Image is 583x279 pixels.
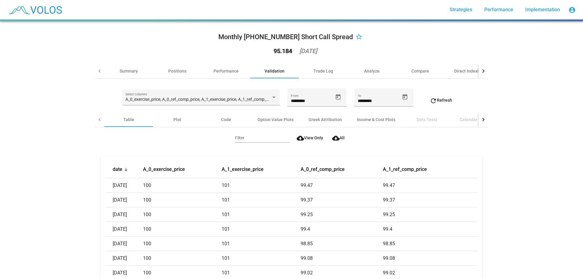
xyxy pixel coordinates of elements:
[301,193,383,207] td: 99.37
[143,236,222,251] td: 100
[105,193,143,207] td: [DATE]
[299,48,317,54] div: [DATE]
[301,207,383,222] td: 99.25
[301,178,383,193] td: 99.47
[313,68,333,74] div: Trade Log
[143,193,222,207] td: 100
[222,166,264,172] button: Change sorting for A_1_exercise_price
[222,207,301,222] td: 101
[400,92,410,102] button: Open calendar
[383,193,477,207] td: 99.37
[222,193,301,207] td: 101
[301,222,383,236] td: 99.4
[274,48,292,54] div: 95.184
[479,4,518,15] a: Performance
[568,6,576,14] mat-icon: account_circle
[355,34,363,41] mat-icon: star_border
[222,236,301,251] td: 101
[143,251,222,266] td: 100
[445,4,477,15] a: Strategies
[297,135,323,140] span: View Only
[168,68,186,74] div: Positions
[120,68,138,74] div: Summary
[450,7,472,12] span: Strategies
[411,68,429,74] div: Compare
[454,68,483,74] div: Direct Indexing
[222,251,301,266] td: 101
[332,134,339,142] mat-icon: cloud_download
[173,117,181,123] div: Plot
[364,68,380,74] div: Analyze
[430,98,452,103] span: Refresh
[105,251,143,266] td: [DATE]
[5,2,65,17] img: blue_transparent.png
[425,95,457,106] button: Refresh
[297,134,304,142] mat-icon: cloud_download
[264,68,285,74] div: Validation
[357,117,395,123] div: Income & Cost Plots
[222,222,301,236] td: 101
[383,236,477,251] td: 98.85
[520,4,565,15] a: Implementation
[383,251,477,266] td: 99.08
[301,166,345,172] button: Change sorting for A_0_ref_comp_price
[383,222,477,236] td: 99.4
[143,166,185,172] button: Change sorting for A_0_exercise_price
[113,166,122,172] button: Change sorting for date
[309,117,342,123] div: Greek Attribution
[383,166,427,172] button: Change sorting for A_1_ref_comp_price
[123,117,134,123] div: Table
[218,32,353,42] div: Monthly [PHONE_NUMBER] Short Call Spread
[105,178,143,193] td: [DATE]
[143,178,222,193] td: 100
[383,178,477,193] td: 99.47
[143,207,222,222] td: 100
[292,132,325,143] button: View Only
[257,117,294,123] div: Option Value Plots
[332,135,345,140] span: All
[143,222,222,236] td: 100
[333,92,343,102] button: Open calendar
[484,7,513,12] span: Performance
[301,251,383,266] td: 99.08
[301,236,383,251] td: 98.85
[105,222,143,236] td: [DATE]
[383,207,477,222] td: 99.25
[213,68,239,74] div: Performance
[221,117,231,123] div: Code
[525,7,560,12] span: Implementation
[105,236,143,251] td: [DATE]
[125,97,275,102] span: A_0_exercise_price, A_0_ref_comp_price, A_1_exercise_price, A_1_ref_comp_price
[222,178,301,193] td: 101
[327,132,348,143] button: All
[460,117,491,123] div: Calendar Events
[105,207,143,222] td: [DATE]
[430,97,437,104] mat-icon: refresh
[417,117,437,123] div: Data Tests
